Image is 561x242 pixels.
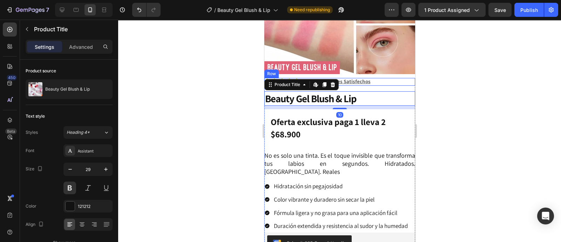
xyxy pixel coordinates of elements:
[78,148,111,154] div: Assistant
[8,220,17,228] img: CKKYs5695_ICEAE=.webp
[45,87,90,92] p: Beauty Gel Blush & Lip
[418,3,486,17] button: 1 product assigned
[67,129,90,136] span: Heading 4*
[26,203,36,209] div: Color
[3,3,52,17] button: 7
[26,148,34,154] div: Font
[22,220,82,227] div: Releasit COD Form & Upsells
[35,43,54,51] p: Settings
[7,75,17,80] div: 450
[26,68,56,74] div: Product source
[63,126,113,139] button: Heading 4*
[214,6,216,14] span: /
[26,129,38,136] div: Styles
[26,220,45,229] div: Align
[294,7,330,13] span: Need republishing
[46,6,49,14] p: 7
[5,129,17,134] div: Beta
[3,216,87,233] button: Releasit COD Form & Upsells
[78,203,111,210] div: 121212
[132,3,161,17] div: Undo/Redo
[264,20,415,242] iframe: Design area
[537,208,554,224] div: Open Intercom Messenger
[26,164,44,174] div: Size
[494,7,506,13] span: Save
[520,6,538,14] div: Publish
[28,82,42,96] img: product feature img
[424,6,470,14] span: 1 product assigned
[217,6,270,14] span: Beauty Gel Blush & Lip
[34,25,110,33] p: Product Title
[69,43,93,51] p: Advanced
[488,3,512,17] button: Save
[26,113,45,119] div: Text style
[514,3,544,17] button: Publish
